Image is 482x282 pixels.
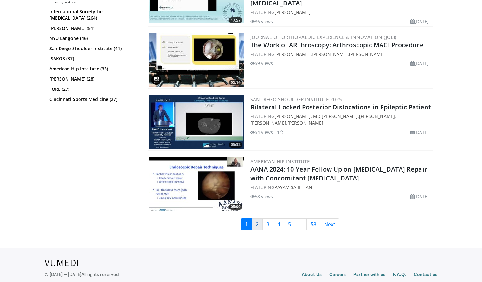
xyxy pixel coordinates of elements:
li: 58 views [250,193,273,200]
a: [PERSON_NAME] [349,51,385,57]
span: 65:14 [229,80,242,85]
a: [PERSON_NAME] [287,120,323,126]
img: 62596bc6-63d7-4429-bb8d-708b1a4f69e0.300x170_q85_crop-smart_upscale.jpg [149,95,244,149]
li: [DATE] [410,129,429,135]
a: 05:00 [149,157,244,211]
a: 2 [252,218,263,230]
a: International Society for [MEDICAL_DATA] (264) [49,9,137,21]
a: [PERSON_NAME] [312,51,348,57]
p: © [DATE] – [DATE] [45,271,119,278]
a: 3 [262,218,273,230]
a: 4 [273,218,284,230]
a: FORE (27) [49,86,137,92]
a: About Us [302,271,322,279]
a: ISAKOS (37) [49,56,137,62]
a: Contact us [414,271,438,279]
span: 05:00 [229,204,242,210]
div: FEATURING , , , , [250,113,432,126]
li: 59 views [250,60,273,67]
img: b3938b2c-8d6f-4e44-933d-539c164cd804.300x170_q85_crop-smart_upscale.jpg [149,157,244,211]
a: [PERSON_NAME] [359,113,395,119]
a: San Diego Shoulder Institute (41) [49,45,137,52]
span: 17:57 [229,17,242,23]
a: Payam Sabetian [274,184,312,190]
a: 05:32 [149,95,244,149]
li: 54 views [250,129,273,135]
a: Partner with us [353,271,385,279]
a: San Diego Shoulder Institute 2025 [250,96,342,102]
li: 36 views [250,18,273,25]
a: [PERSON_NAME] [322,113,357,119]
a: Cincinnati Sports Medicine (27) [49,96,137,102]
a: F.A.Q. [393,271,406,279]
a: AANA 2024: 10-Year Follow Up on [MEDICAL_DATA] Repair with Concomitant [MEDICAL_DATA] [250,165,427,182]
a: [PERSON_NAME], MD [274,113,320,119]
li: [DATE] [410,60,429,67]
a: The Work of ARThroscopy: Arthroscopic MACI Procedure [250,41,424,49]
a: [PERSON_NAME] (51) [49,25,137,31]
li: 1 [277,129,283,135]
a: American Hip Institute (33) [49,66,137,72]
a: Bilateral Locked Posterior Dislocations in Epileptic Patient [250,103,431,111]
a: [PERSON_NAME] [274,9,310,15]
li: [DATE] [410,193,429,200]
a: 5 [284,218,295,230]
a: Careers [329,271,346,279]
li: [DATE] [410,18,429,25]
img: 8b69a1b1-b542-4bc7-96a6-6ca50340c764.300x170_q85_crop-smart_upscale.jpg [149,33,244,87]
a: [PERSON_NAME] (28) [49,76,137,82]
div: FEATURING [250,9,432,16]
a: [PERSON_NAME] [250,120,286,126]
nav: Search results pages [148,218,433,230]
a: [PERSON_NAME] [274,51,310,57]
a: 58 [306,218,320,230]
span: 05:32 [229,142,242,148]
a: Journal of Orthopaedic Experience & Innovation (JOEI) [250,34,397,40]
a: Next [320,218,339,230]
a: American Hip Institute [250,158,310,165]
div: FEATURING [250,184,432,191]
span: All rights reserved [81,272,119,277]
a: 65:14 [149,33,244,87]
a: 1 [241,218,252,230]
img: VuMedi Logo [45,260,78,266]
div: FEATURING , , [250,51,432,57]
a: NYU Langone (46) [49,35,137,42]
